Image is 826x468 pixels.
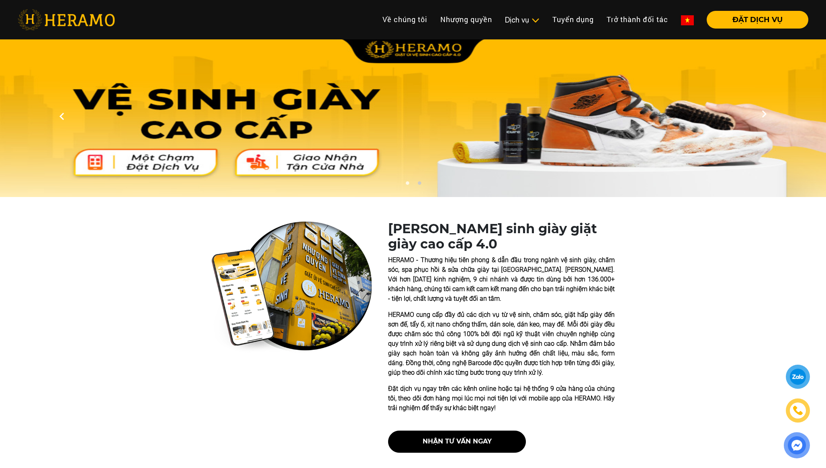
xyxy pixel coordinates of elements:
img: subToggleIcon [531,16,540,25]
p: Đặt dịch vụ ngay trên các kênh online hoặc tại hệ thống 9 cửa hàng của chúng tôi, theo dõi đơn hà... [388,384,615,413]
button: nhận tư vấn ngay [388,431,526,453]
p: HERAMO cung cấp đầy đủ các dịch vụ từ vệ sinh, chăm sóc, giặt hấp giày đến sơn đế, tẩy ố, xịt nan... [388,310,615,378]
a: Trở thành đối tác [600,11,675,28]
img: vn-flag.png [681,15,694,25]
a: Về chúng tôi [376,11,434,28]
p: HERAMO - Thương hiệu tiên phong & dẫn đầu trong ngành vệ sinh giày, chăm sóc, spa phục hồi & sửa ... [388,255,615,304]
img: heramo-quality-banner [211,221,372,353]
a: Nhượng quyền [434,11,499,28]
a: phone-icon [787,399,810,422]
button: 2 [415,181,423,189]
div: Dịch vụ [505,14,540,25]
img: phone-icon [793,406,802,415]
button: 1 [403,181,411,189]
img: heramo-logo.png [18,9,115,30]
a: Tuyển dụng [546,11,600,28]
a: ĐẶT DỊCH VỤ [700,16,808,23]
button: ĐẶT DỊCH VỤ [707,11,808,29]
h1: [PERSON_NAME] sinh giày giặt giày cao cấp 4.0 [388,221,615,252]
